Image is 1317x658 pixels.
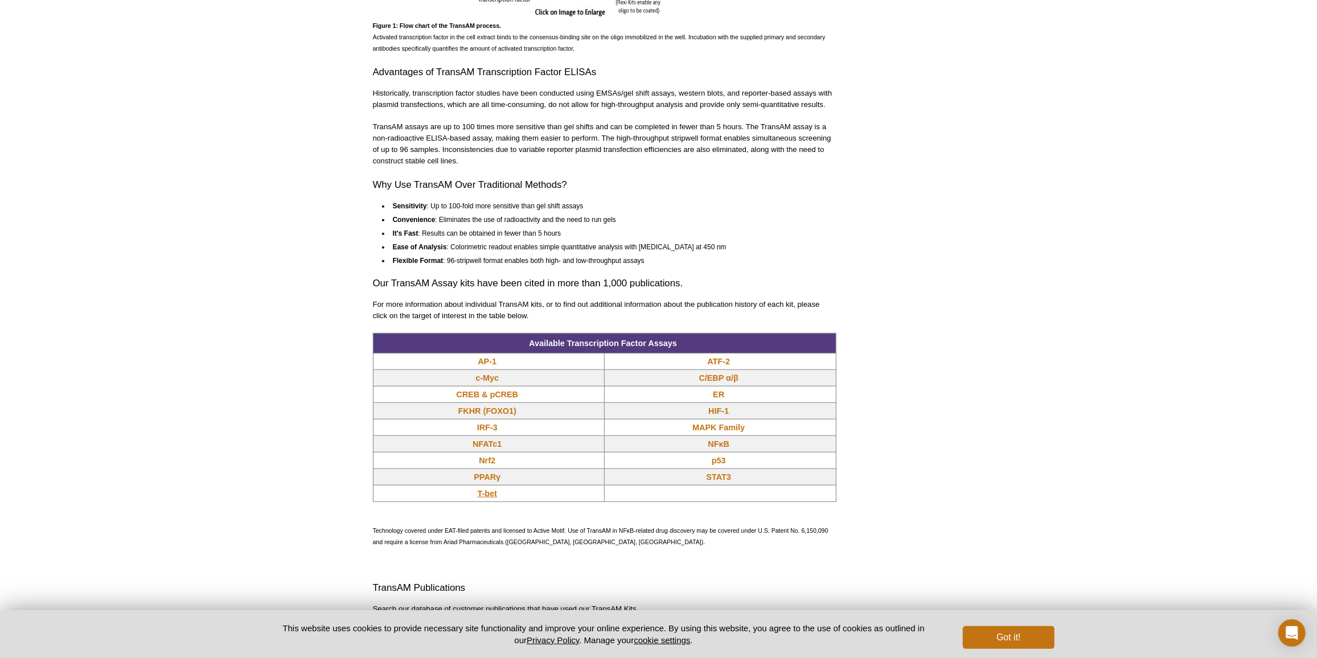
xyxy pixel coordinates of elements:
h3: Our TransAM Assay kits have been cited in more than 1,000 publications. [373,277,836,290]
strong: Convenience [393,216,436,224]
a: NFATc1 [473,438,502,450]
a: T-bet [478,488,497,499]
button: cookie settings [634,635,690,645]
h2: TransAM Publications [373,581,836,595]
p: For more information about individual TransAM kits, or to find out additional information about t... [373,299,836,322]
button: Got it! [963,626,1054,649]
a: MAPK Family [692,422,745,433]
strong: It's Fast [393,229,419,237]
a: NFκB [708,438,729,450]
a: ER [713,389,724,400]
a: Nrf2 [479,455,495,466]
a: C/EBP α/β [699,372,738,384]
a: CREB & pCREB [456,389,518,400]
a: HIF-1 [708,405,729,417]
a: PPARγ [474,471,500,483]
a: ATF-2 [707,356,730,367]
div: Open Intercom Messenger [1278,619,1306,647]
a: STAT3 [707,471,731,483]
strong: Figure 1: Flow chart of the TransAM process. [373,22,502,29]
a: AP-1 [478,356,497,367]
a: IRF-3 [477,422,498,433]
li: : Eliminates the use of radioactivity and the need to run gels [390,212,826,225]
a: Privacy Policy [527,635,579,645]
a: FKHR (FOXO1) [458,405,516,417]
a: p53 [712,455,726,466]
p: Historically, transcription factor studies have been conducted using EMSAs/gel shift assays, west... [373,88,836,110]
li: : Colorimetric readout enables simple quantitative analysis with [MEDICAL_DATA] at 450 nm [390,239,826,253]
p: Search our database of customer publications that have used our TransAM Kits. [373,603,836,615]
strong: Flexible Format [393,257,444,265]
strong: Ease of Analysis [393,243,447,251]
span: Activated transcription factor in the cell extract binds to the consensus-binding site on the oli... [373,22,826,52]
h2: Why Use TransAM Over Traditional Methods? [373,178,836,192]
span: Available Transcription Factor Assays [529,339,677,348]
li: : 96-stripwell format enables both high- and low-throughput assays [390,253,826,266]
a: c-Myc [475,372,499,384]
strong: Sensitivity [393,202,427,210]
li: : Results can be obtained in fewer than 5 hours [390,225,826,239]
span: Technology covered under EAT-filed patents and licensed to Active Motif. Use of TransAM in NFκB-r... [373,527,828,545]
li: : Up to 100-fold more sensitive than gel shift assays [390,200,826,212]
p: TransAM assays are up to 100 times more sensitive than gel shifts and can be completed in fewer t... [373,121,836,167]
p: This website uses cookies to provide necessary site functionality and improve your online experie... [263,622,945,646]
h2: Advantages of TransAM Transcription Factor ELISAs [373,65,836,79]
